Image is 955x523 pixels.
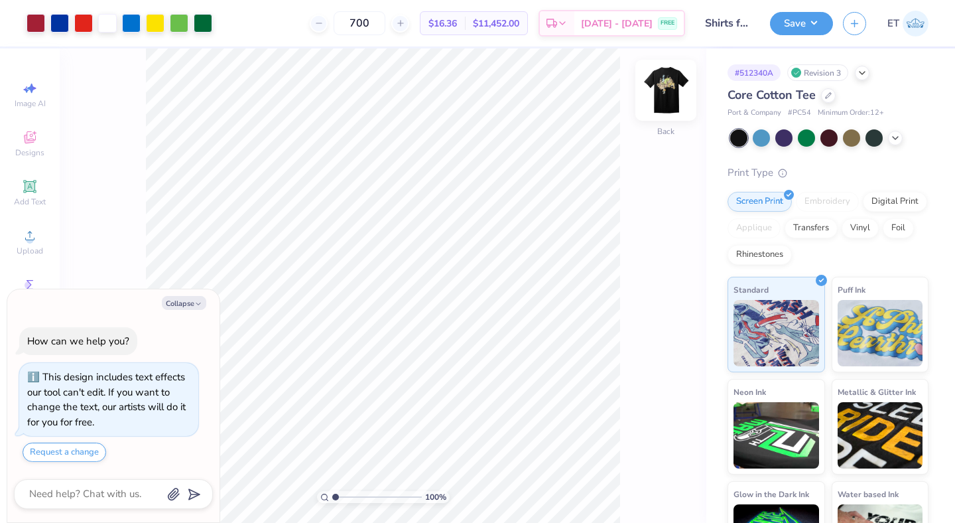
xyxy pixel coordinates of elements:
span: Core Cotton Tee [728,87,816,103]
span: Minimum Order: 12 + [818,108,884,119]
div: Digital Print [863,192,927,212]
span: Add Text [14,196,46,207]
div: Rhinestones [728,245,792,265]
img: Neon Ink [733,402,819,469]
img: Metallic & Glitter Ink [838,402,923,469]
div: Screen Print [728,192,792,212]
button: Request a change [23,443,106,462]
div: Transfers [785,218,838,238]
input: – – [334,11,385,35]
button: Collapse [162,296,206,310]
span: Port & Company [728,108,781,119]
span: 100 % [425,491,446,503]
span: # PC54 [788,108,811,119]
span: $11,452.00 [473,17,519,31]
div: Applique [728,218,781,238]
span: [DATE] - [DATE] [581,17,653,31]
span: ET [887,16,899,31]
span: Water based Ink [838,487,899,501]
span: Designs [15,147,44,158]
span: Image AI [15,98,46,109]
div: # 512340A [728,64,781,81]
span: Standard [733,283,769,297]
img: Back [639,64,692,117]
div: Foil [883,218,914,238]
img: Puff Ink [838,300,923,366]
a: ET [887,11,928,37]
span: Glow in the Dark Ink [733,487,809,501]
span: Metallic & Glitter Ink [838,385,916,399]
div: Revision 3 [787,64,848,81]
span: Upload [17,246,43,256]
div: Back [657,125,674,137]
div: Vinyl [842,218,879,238]
span: FREE [661,19,674,28]
img: Standard [733,300,819,366]
div: Embroidery [796,192,859,212]
input: Untitled Design [695,10,760,37]
div: How can we help you? [27,335,129,348]
img: Elaina Thomas [903,11,928,37]
div: This design includes text effects our tool can't edit. If you want to change the text, our artist... [27,370,186,429]
div: Print Type [728,165,928,181]
button: Save [770,12,833,35]
span: $16.36 [428,17,457,31]
span: Neon Ink [733,385,766,399]
span: Puff Ink [838,283,865,297]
